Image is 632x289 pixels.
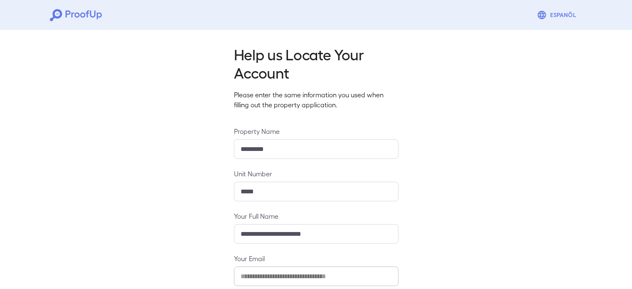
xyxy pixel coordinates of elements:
label: Property Name [234,126,398,136]
label: Your Email [234,254,398,263]
p: Please enter the same information you used when filling out the property application. [234,90,398,110]
label: Your Full Name [234,211,398,221]
label: Unit Number [234,169,398,178]
h2: Help us Locate Your Account [234,45,398,82]
button: Espanõl [534,7,582,23]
